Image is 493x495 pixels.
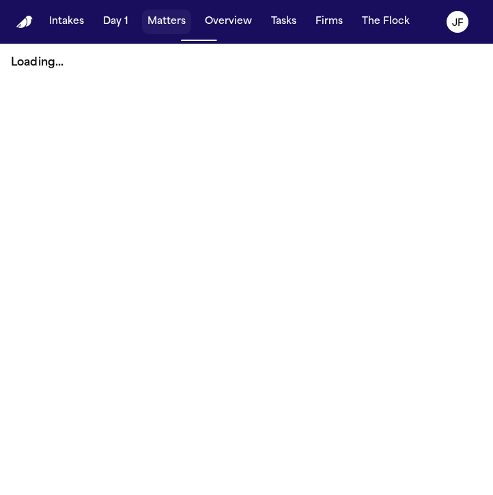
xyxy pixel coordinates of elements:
[266,10,302,34] button: Tasks
[16,16,33,29] a: Home
[16,16,33,29] img: Finch Logo
[11,55,482,71] p: Loading...
[310,10,348,34] button: Firms
[356,10,415,34] button: The Flock
[452,18,464,28] text: JF
[44,10,89,34] button: Intakes
[98,10,134,34] button: Day 1
[199,10,257,34] button: Overview
[142,10,191,34] button: Matters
